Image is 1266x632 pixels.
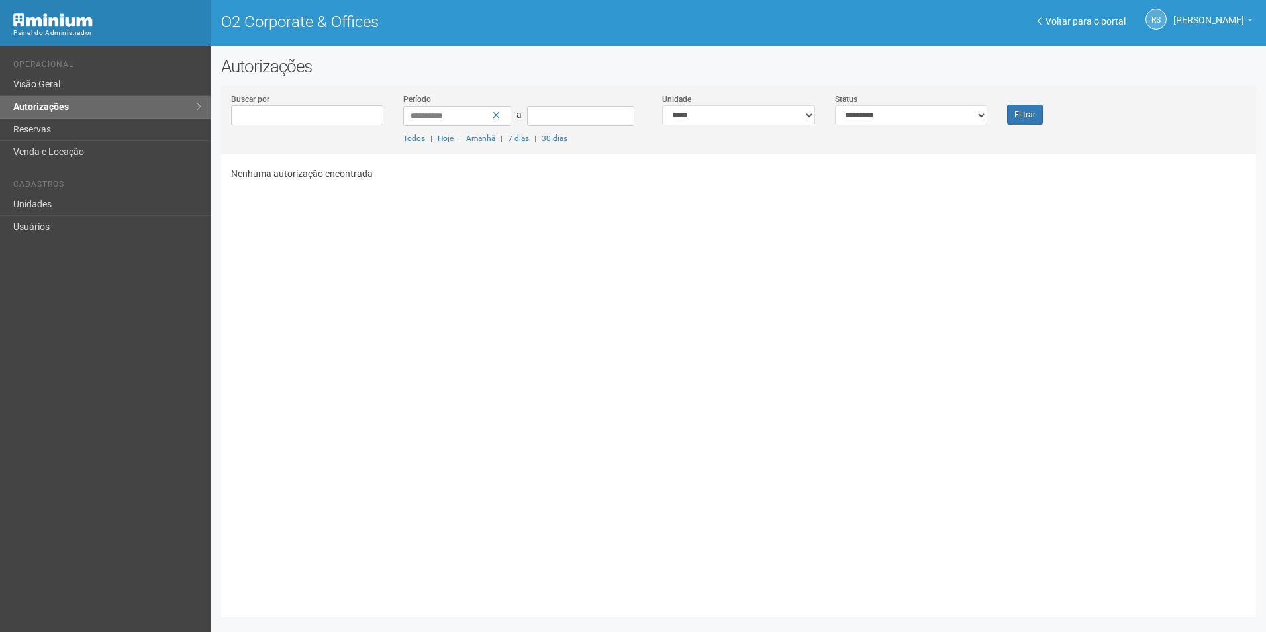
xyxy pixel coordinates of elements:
[231,168,1246,180] p: Nenhuma autorização encontrada
[501,134,503,143] span: |
[516,109,522,120] span: a
[1173,17,1253,27] a: [PERSON_NAME]
[508,134,529,143] a: 7 dias
[221,56,1256,76] h2: Autorizações
[231,93,269,105] label: Buscar por
[459,134,461,143] span: |
[13,13,93,27] img: Minium
[403,93,431,105] label: Período
[1038,16,1126,26] a: Voltar para o portal
[542,134,567,143] a: 30 dias
[403,134,425,143] a: Todos
[221,13,729,30] h1: O2 Corporate & Offices
[13,60,201,74] li: Operacional
[1145,9,1167,30] a: RS
[835,93,857,105] label: Status
[13,27,201,39] div: Painel do Administrador
[662,93,691,105] label: Unidade
[466,134,495,143] a: Amanhã
[430,134,432,143] span: |
[1007,105,1043,125] button: Filtrar
[1173,2,1244,25] span: Rayssa Soares Ribeiro
[13,180,201,193] li: Cadastros
[534,134,536,143] span: |
[438,134,454,143] a: Hoje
